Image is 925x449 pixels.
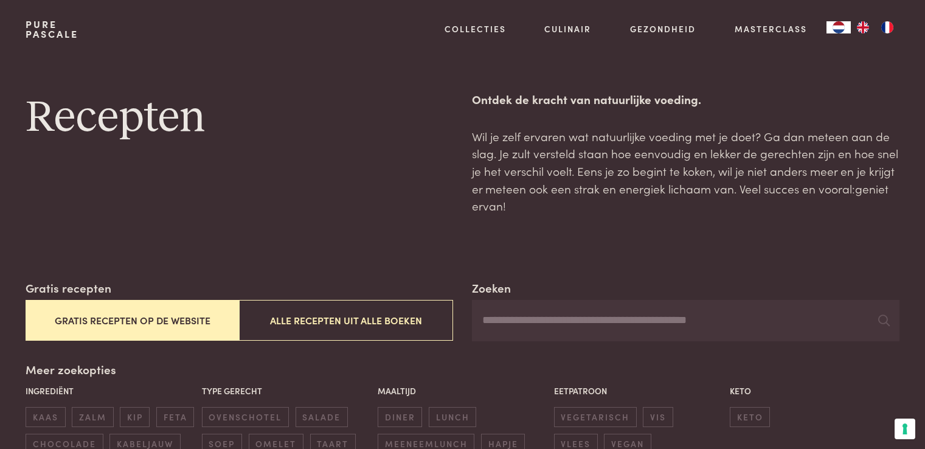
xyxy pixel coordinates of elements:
[472,91,701,107] strong: Ontdek de kracht van natuurlijke voeding.
[895,419,915,439] button: Uw voorkeuren voor toestemming voor trackingtechnologieën
[643,407,673,427] span: vis
[26,407,65,427] span: kaas
[851,21,899,33] ul: Language list
[239,300,452,341] button: Alle recepten uit alle boeken
[202,407,289,427] span: ovenschotel
[730,407,770,427] span: keto
[26,300,239,341] button: Gratis recepten op de website
[554,407,637,427] span: vegetarisch
[826,21,851,33] div: Language
[554,385,724,397] p: Eetpatroon
[429,407,476,427] span: lunch
[826,21,899,33] aside: Language selected: Nederlands
[730,385,899,397] p: Keto
[26,91,452,145] h1: Recepten
[472,128,899,215] p: Wil je zelf ervaren wat natuurlijke voeding met je doet? Ga dan meteen aan de slag. Je zult verst...
[472,279,511,297] label: Zoeken
[296,407,348,427] span: salade
[875,21,899,33] a: FR
[851,21,875,33] a: EN
[156,407,194,427] span: feta
[378,407,422,427] span: diner
[26,385,195,397] p: Ingrediënt
[120,407,150,427] span: kip
[202,385,372,397] p: Type gerecht
[544,23,591,35] a: Culinair
[26,19,78,39] a: PurePascale
[72,407,113,427] span: zalm
[826,21,851,33] a: NL
[735,23,807,35] a: Masterclass
[378,385,547,397] p: Maaltijd
[630,23,696,35] a: Gezondheid
[26,279,111,297] label: Gratis recepten
[445,23,506,35] a: Collecties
